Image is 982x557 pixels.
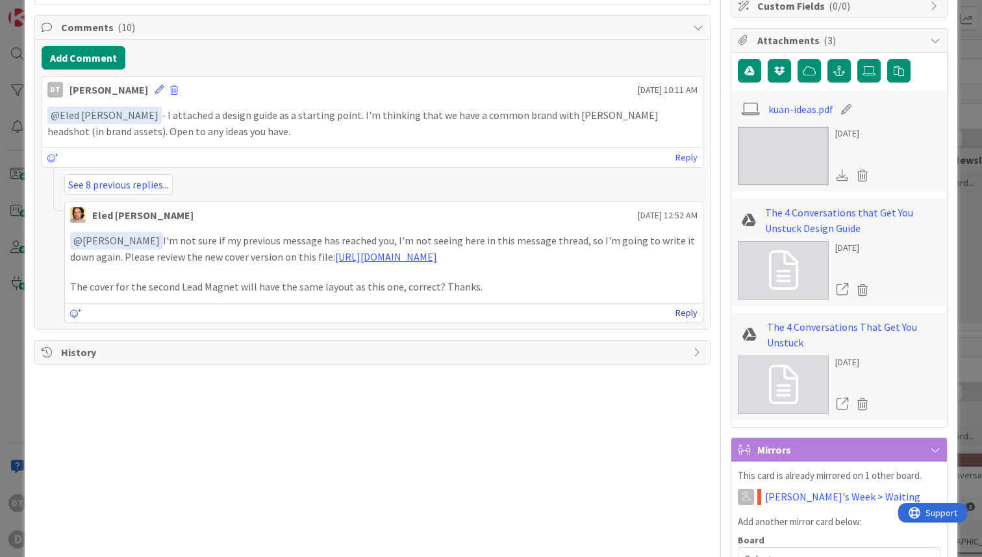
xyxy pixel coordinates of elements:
a: [URL][DOMAIN_NAME] [335,250,437,263]
p: The cover for the second Lead Magnet will have the same layout as this one, correct? Thanks. [70,279,698,294]
span: Comments [61,19,686,35]
a: Open [835,281,850,298]
div: [DATE] [835,127,873,140]
span: Board [738,536,764,545]
p: Add another mirror card below: [738,515,940,530]
span: [PERSON_NAME] [73,234,160,247]
p: I'm not sure if my previous message has reached you, I'm not seeing here in this message thread, ... [70,232,698,264]
span: Attachments [757,32,924,48]
span: @ [73,234,82,247]
div: Eled [PERSON_NAME] [92,207,194,223]
span: History [61,344,686,360]
span: Eled [PERSON_NAME] [51,109,158,122]
span: [DATE] 10:11 AM [638,83,698,97]
a: Reply [675,305,698,321]
img: EC [70,207,86,223]
div: [DATE] [835,241,873,255]
div: Download [835,167,850,184]
a: [PERSON_NAME]'s Week > Waiting [765,489,920,504]
a: Reply [675,149,698,166]
span: Support [27,2,59,18]
span: ( 3 ) [824,34,836,47]
span: Mirrors [757,442,924,458]
a: See 8 previous replies... [64,174,173,195]
p: - I attached a design guide as a starting point. I'm thinking that we have a common brand with [P... [47,107,698,138]
span: [DATE] 12:52 AM [638,209,698,222]
span: ( 10 ) [118,21,135,34]
a: The 4 Conversations that Get You Unstuck Design Guide [765,205,940,236]
a: kuan-ideas.pdf [768,101,833,117]
span: @ [51,109,60,122]
div: [DATE] [835,356,873,369]
a: Open [835,396,850,413]
button: Add Comment [42,46,125,70]
a: The 4 Conversations That Get You Unstuck [767,319,941,350]
p: This card is already mirrored on 1 other board. [738,469,940,484]
div: [PERSON_NAME] [69,82,148,97]
div: DT [47,82,63,97]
